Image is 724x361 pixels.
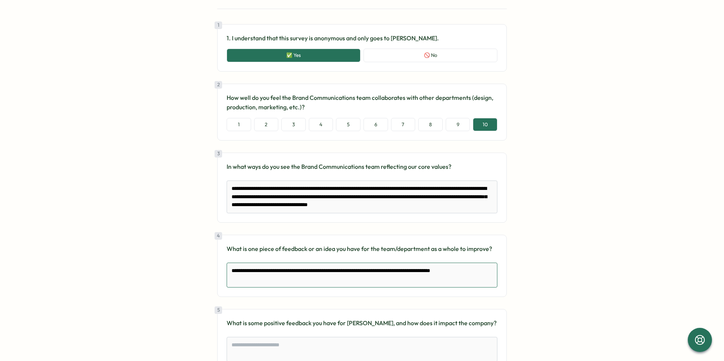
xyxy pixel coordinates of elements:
[215,81,222,89] div: 2
[473,118,497,132] button: 10
[227,318,497,328] p: What is some positive feedback you have for [PERSON_NAME], and how does it impact the company?
[336,118,360,132] button: 5
[227,244,497,254] p: What is one piece of feedback or an idea you have for the team/department as a whole to improve?
[215,21,222,29] div: 1
[215,150,222,158] div: 3
[227,118,251,132] button: 1
[281,118,306,132] button: 3
[254,118,279,132] button: 2
[215,306,222,314] div: 5
[227,93,497,112] p: How well do you feel the Brand Communications team collaborates with other departments (design, p...
[364,49,497,62] button: 🚫 No
[227,34,497,43] p: 1. I understand that this survey is anonymous and only goes to [PERSON_NAME].
[418,118,443,132] button: 8
[227,162,497,171] p: In what ways do you see the Brand Communications team reflecting our core values?
[309,118,333,132] button: 4
[215,232,222,240] div: 4
[364,118,388,132] button: 6
[446,118,470,132] button: 9
[227,49,360,62] button: ✅ Yes
[391,118,416,132] button: 7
